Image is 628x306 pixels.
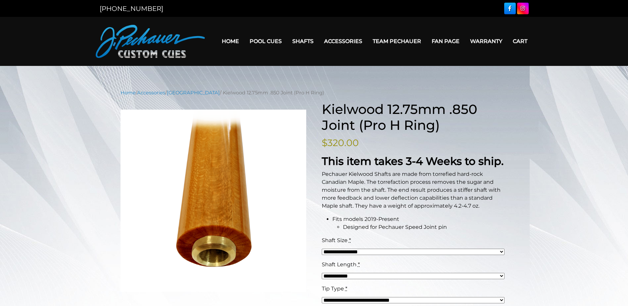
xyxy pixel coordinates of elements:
img: kielwood-pro-h.png [121,110,307,292]
span: $ [322,137,327,148]
abbr: required [358,261,360,268]
a: Accessories [137,90,165,96]
a: Pool Cues [244,33,287,50]
span: Tip Type [322,285,344,292]
a: Home [121,90,136,96]
li: Fits models 2019-Present [332,215,508,231]
bdi: 320.00 [322,137,359,148]
a: Home [217,33,244,50]
a: Warranty [465,33,507,50]
a: [GEOGRAPHIC_DATA] [167,90,220,96]
h1: Kielwood 12.75mm .850 Joint (Pro H Ring) [322,101,508,133]
strong: This item takes 3-4 Weeks to ship. [322,155,504,168]
a: Accessories [319,33,367,50]
img: Pechauer Custom Cues [96,25,205,58]
a: Fan Page [426,33,465,50]
li: Designed for Pechauer Speed Joint pin [343,223,508,231]
a: [PHONE_NUMBER] [100,5,163,13]
nav: Breadcrumb [121,89,508,96]
a: Team Pechauer [367,33,426,50]
span: Shaft Size [322,237,348,243]
abbr: required [345,285,347,292]
a: Cart [507,33,533,50]
p: Pechauer Kielwood Shafts are made from torrefied hard-rock Canadian Maple. The torrefaction proce... [322,170,508,210]
a: Shafts [287,33,319,50]
span: Shaft Length [322,261,357,268]
abbr: required [349,237,351,243]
